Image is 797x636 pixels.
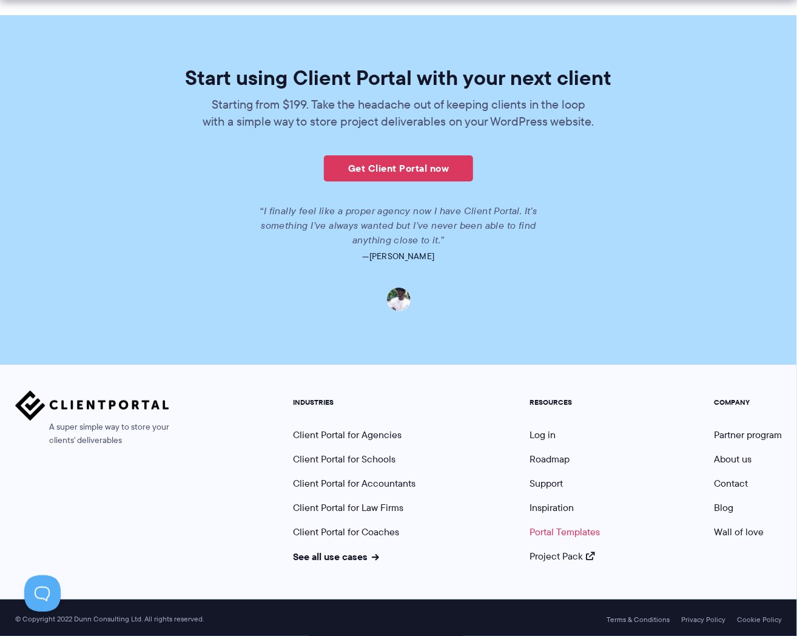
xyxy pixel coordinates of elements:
h2: Start using Client Portal with your next client [58,67,739,88]
a: See all use cases [293,549,379,564]
a: Client Portal for Accountants [293,476,415,490]
p: —[PERSON_NAME] [58,248,739,265]
a: Terms & Conditions [607,615,670,624]
a: Wall of love [714,525,764,539]
iframe: Toggle Customer Support [24,575,61,612]
a: Client Portal for Agencies [293,428,402,442]
p: Starting from $199. Take the headache out of keeping clients in the loop with a simple way to sto... [201,96,596,130]
a: Client Portal for Law Firms [293,501,403,515]
a: Support [530,476,563,490]
a: Portal Templates [530,525,600,539]
p: “I finally feel like a proper agency now I have Client Portal. It’s something I’ve always wanted ... [244,204,553,248]
h5: INDUSTRIES [293,398,415,407]
span: A super simple way to store your clients' deliverables [15,421,169,447]
a: About us [714,452,752,466]
span: © Copyright 2022 Dunn Consulting Ltd. All rights reserved. [9,615,210,624]
h5: RESOURCES [530,398,600,407]
a: Contact [714,476,748,490]
a: Cookie Policy [737,615,782,624]
h5: COMPANY [714,398,782,407]
a: Log in [530,428,556,442]
a: Get Client Portal now [324,155,473,181]
a: Client Portal for Schools [293,452,395,466]
a: Client Portal for Coaches [293,525,399,539]
a: Privacy Policy [681,615,725,624]
a: Partner program [714,428,782,442]
a: Blog [714,501,733,515]
a: Project Pack [530,549,595,563]
a: Roadmap [530,452,570,466]
a: Inspiration [530,501,574,515]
